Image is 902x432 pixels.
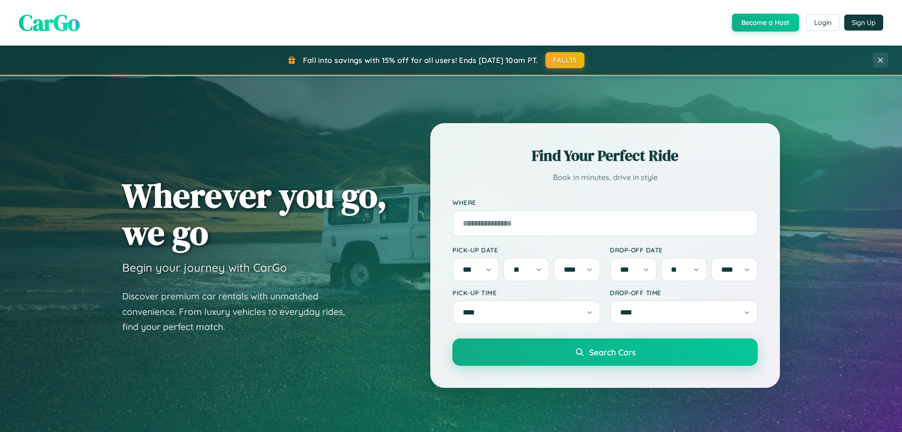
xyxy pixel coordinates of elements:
label: Where [452,198,758,206]
p: Discover premium car rentals with unmatched convenience. From luxury vehicles to everyday rides, ... [122,289,357,335]
label: Drop-off Date [610,246,758,254]
button: Become a Host [732,14,799,31]
span: Search Cars [589,347,636,357]
button: FALL15 [545,52,585,68]
button: Sign Up [844,15,883,31]
label: Pick-up Time [452,289,600,297]
p: Book in minutes, drive in style [452,171,758,184]
h3: Begin your journey with CarGo [122,260,287,275]
button: Login [806,14,840,31]
span: CarGo [19,7,80,38]
label: Drop-off Time [610,289,758,297]
button: Search Cars [452,338,758,366]
h1: Wherever you go, we go [122,177,387,251]
h2: Find Your Perfect Ride [452,145,758,166]
span: Fall into savings with 15% off for all users! Ends [DATE] 10am PT. [303,55,538,65]
label: Pick-up Date [452,246,600,254]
